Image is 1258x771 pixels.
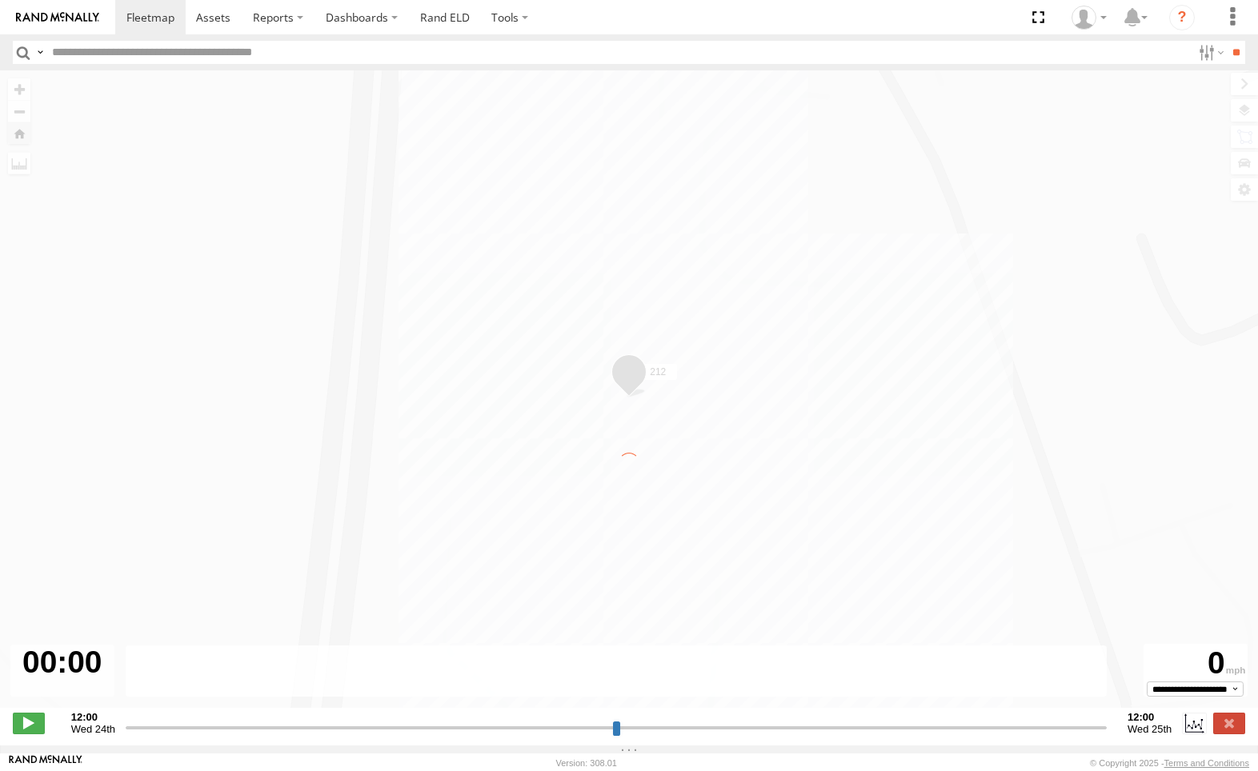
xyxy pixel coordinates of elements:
[71,723,115,735] span: Wed 24th
[1066,6,1112,30] div: Mike Seta
[1164,758,1249,768] a: Terms and Conditions
[34,41,46,64] label: Search Query
[1169,5,1195,30] i: ?
[1192,41,1227,64] label: Search Filter Options
[1090,758,1249,768] div: © Copyright 2025 -
[13,713,45,733] label: Play/Stop
[16,12,99,23] img: rand-logo.svg
[1146,645,1245,681] div: 0
[9,755,82,771] a: Visit our Website
[1128,711,1172,723] strong: 12:00
[556,758,617,768] div: Version: 308.01
[1213,713,1245,733] label: Close
[1128,723,1172,735] span: Wed 25th
[71,711,115,723] strong: 12:00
